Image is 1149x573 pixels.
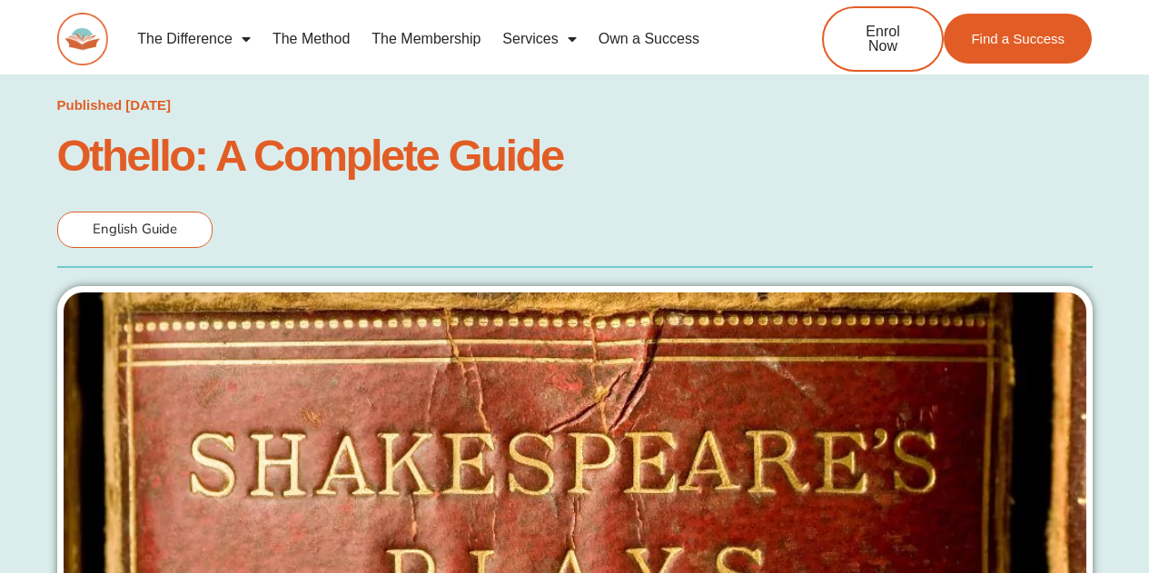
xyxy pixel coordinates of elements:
a: Enrol Now [822,6,944,72]
a: Own a Success [588,18,710,60]
span: English Guide [93,220,177,238]
a: Find a Success [944,14,1092,64]
span: Published [57,97,123,113]
nav: Menu [126,18,762,60]
span: Enrol Now [851,25,915,54]
time: [DATE] [125,97,171,113]
a: The Method [262,18,361,60]
a: Services [491,18,587,60]
h1: Othello: A Complete Guide [57,135,1093,175]
a: Published [DATE] [57,93,172,118]
span: Find a Success [971,32,1065,45]
a: The Membership [361,18,491,60]
a: The Difference [126,18,262,60]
